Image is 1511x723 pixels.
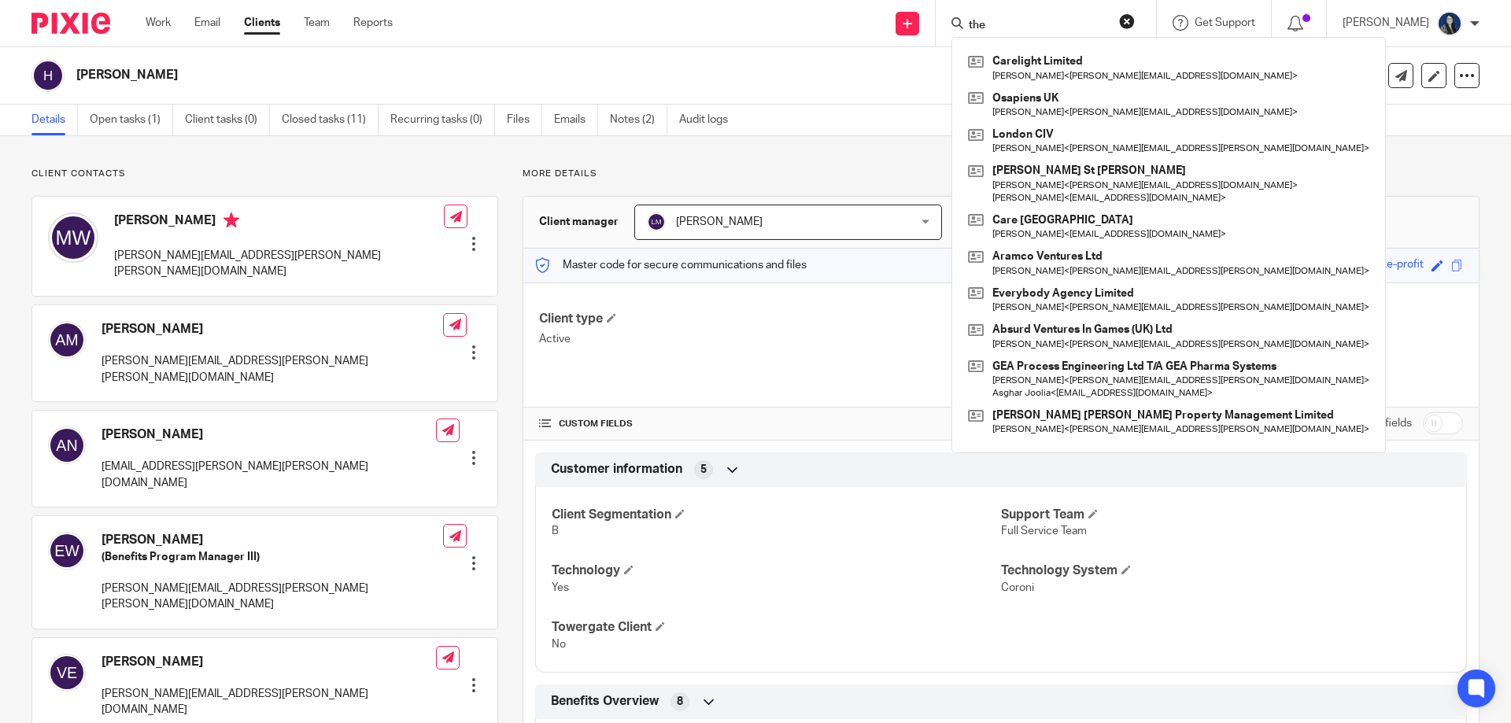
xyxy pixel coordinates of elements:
span: Customer information [551,461,682,478]
p: [PERSON_NAME][EMAIL_ADDRESS][PERSON_NAME][PERSON_NAME][DOMAIN_NAME] [102,581,443,613]
h3: Client manager [539,214,619,230]
h4: [PERSON_NAME] [102,654,436,670]
a: Details [31,105,78,135]
span: B [552,526,559,537]
a: Audit logs [679,105,740,135]
span: Benefits Overview [551,693,659,710]
h4: Support Team [1001,507,1450,523]
img: svg%3E [48,426,86,464]
img: svg%3E [647,212,666,231]
h4: Towergate Client [552,619,1001,636]
a: Email [194,15,220,31]
span: 8 [677,694,683,710]
img: Pixie [31,13,110,34]
h4: Technology [552,563,1001,579]
i: Primary [224,212,239,228]
a: Work [146,15,171,31]
p: More details [523,168,1480,180]
span: No [552,639,566,650]
a: Reports [353,15,393,31]
a: Emails [554,105,598,135]
h4: Client Segmentation [552,507,1001,523]
p: [PERSON_NAME][EMAIL_ADDRESS][PERSON_NAME][DOMAIN_NAME] [102,686,436,718]
span: [PERSON_NAME] [676,216,763,227]
a: Recurring tasks (0) [390,105,495,135]
h5: (Benefits Program Manager III) [102,549,443,565]
a: Closed tasks (11) [282,105,379,135]
h2: [PERSON_NAME] [76,67,1028,83]
p: Active [539,331,1001,347]
span: Full Service Team [1001,526,1087,537]
h4: [PERSON_NAME] [102,426,436,443]
img: svg%3E [31,59,65,92]
a: Client tasks (0) [185,105,270,135]
a: Files [507,105,542,135]
img: eeb93efe-c884-43eb-8d47-60e5532f21cb.jpg [1437,11,1462,36]
button: Clear [1119,13,1135,29]
h4: Technology System [1001,563,1450,579]
a: Clients [244,15,280,31]
p: [EMAIL_ADDRESS][PERSON_NAME][PERSON_NAME][DOMAIN_NAME] [102,459,436,491]
img: svg%3E [48,654,86,692]
span: Coroni [1001,582,1034,593]
a: Team [304,15,330,31]
span: Get Support [1195,17,1255,28]
h4: [PERSON_NAME] [102,532,443,548]
img: svg%3E [48,532,86,570]
img: svg%3E [48,321,86,359]
p: Master code for secure communications and files [535,257,807,273]
h4: Client type [539,311,1001,327]
h4: [PERSON_NAME] [114,212,444,232]
span: 5 [700,462,707,478]
h4: [PERSON_NAME] [102,321,443,338]
input: Search [967,19,1109,33]
a: Notes (2) [610,105,667,135]
p: [PERSON_NAME][EMAIL_ADDRESS][PERSON_NAME][PERSON_NAME][DOMAIN_NAME] [102,353,443,385]
h4: CUSTOM FIELDS [539,418,1001,430]
a: Open tasks (1) [90,105,173,135]
p: Client contacts [31,168,498,180]
p: [PERSON_NAME][EMAIL_ADDRESS][PERSON_NAME][PERSON_NAME][DOMAIN_NAME] [114,248,444,280]
p: [PERSON_NAME] [1343,15,1429,31]
span: Yes [552,582,569,593]
img: svg%3E [48,212,98,263]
